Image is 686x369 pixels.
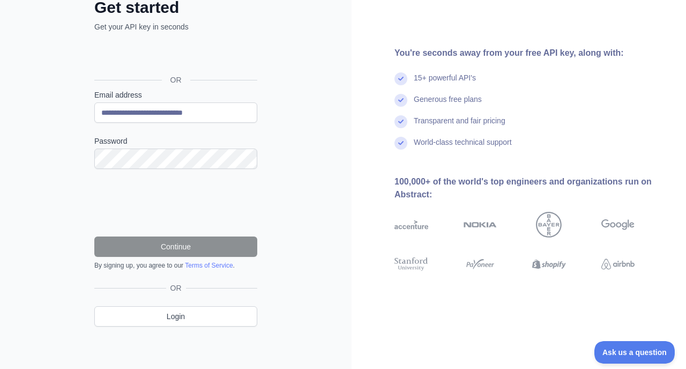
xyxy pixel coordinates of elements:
[394,72,407,85] img: check mark
[162,75,190,85] span: OR
[94,306,257,327] a: Login
[601,256,635,272] img: airbnb
[94,237,257,257] button: Continue
[532,256,566,272] img: shopify
[464,256,497,272] img: payoneer
[94,261,257,270] div: By signing up, you agree to our .
[166,283,186,293] span: OR
[394,256,428,272] img: stanford university
[89,44,260,68] iframe: Sign in with Google Button
[394,212,428,238] img: accenture
[394,137,407,150] img: check mark
[394,175,669,201] div: 100,000+ of the world's top engineers and organizations run on Abstract:
[94,182,257,224] iframe: reCAPTCHA
[594,341,675,364] iframe: Toggle Customer Support
[414,72,476,94] div: 15+ powerful API's
[185,262,233,269] a: Terms of Service
[414,94,482,115] div: Generous free plans
[94,136,257,146] label: Password
[601,212,635,238] img: google
[414,137,512,158] div: World-class technical support
[394,115,407,128] img: check mark
[394,94,407,107] img: check mark
[536,212,562,238] img: bayer
[414,115,505,137] div: Transparent and fair pricing
[94,21,257,32] p: Get your API key in seconds
[464,212,497,238] img: nokia
[394,47,669,60] div: You're seconds away from your free API key, along with:
[94,90,257,100] label: Email address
